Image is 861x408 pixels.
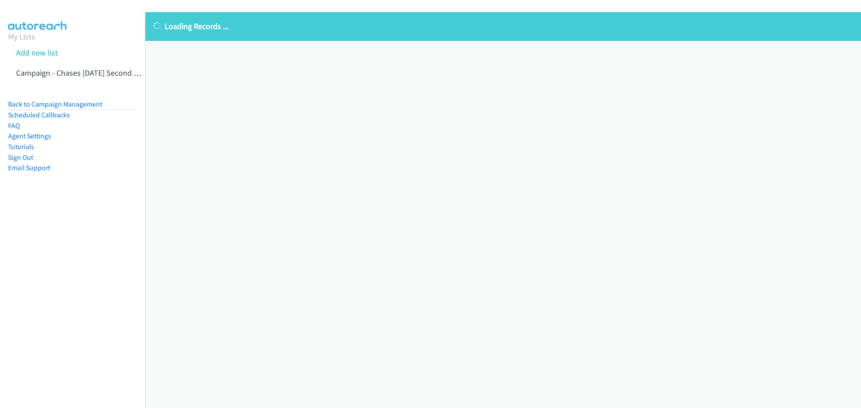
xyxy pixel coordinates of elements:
[8,142,34,151] a: Tutorials
[8,31,35,42] a: My Lists
[8,132,51,140] a: Agent Settings
[153,20,853,32] p: Loading Records ...
[8,121,20,130] a: FAQ
[8,100,102,108] a: Back to Campaign Management
[8,163,50,172] a: Email Support
[16,68,161,78] a: Campaign - Chases [DATE] Second Attempt
[8,153,33,162] a: Sign Out
[16,47,58,58] a: Add new list
[8,111,70,119] a: Scheduled Callbacks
